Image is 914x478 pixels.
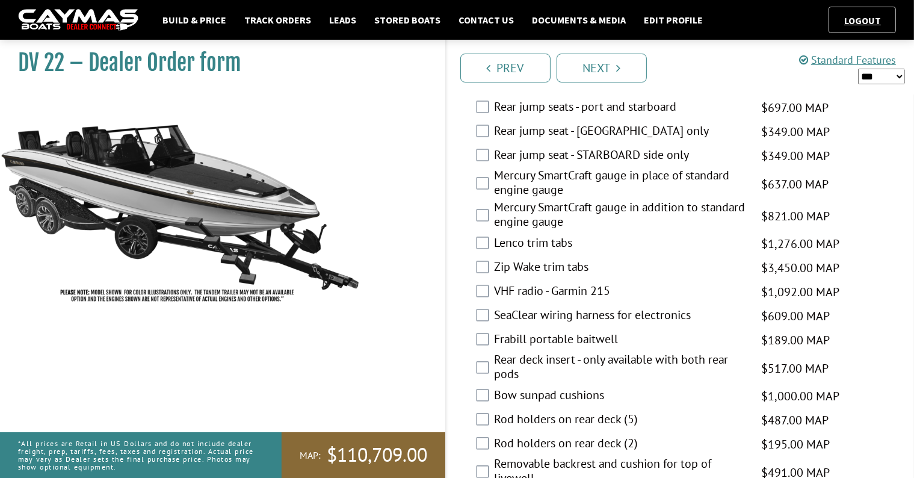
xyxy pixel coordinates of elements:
[761,308,830,326] span: $609.00 MAP
[761,235,839,253] span: $1,276.00 MAP
[368,12,446,28] a: Stored Boats
[761,412,829,430] span: $487.00 MAP
[282,432,445,478] a: MAP:$110,709.00
[18,433,255,477] p: *All prices are Retail in US Dollars and do not include dealer freight, prep, tariffs, fees, taxe...
[495,436,747,454] label: Rod holders on rear deck (2)
[495,260,747,278] label: Zip Wake trim tabs
[495,124,747,141] label: Rear jump seat - [GEOGRAPHIC_DATA] only
[638,12,709,28] a: Edit Profile
[761,123,830,141] span: $349.00 MAP
[761,147,830,166] span: $349.00 MAP
[495,353,747,385] label: Rear deck insert - only available with both rear pods
[238,12,317,28] a: Track Orders
[495,169,747,200] label: Mercury SmartCraft gauge in place of standard engine gauge
[495,200,747,232] label: Mercury SmartCraft gauge in addition to standard engine gauge
[761,388,839,406] span: $1,000.00 MAP
[156,12,232,28] a: Build & Price
[495,284,747,302] label: VHF radio - Garmin 215
[526,12,632,28] a: Documents & Media
[495,148,747,166] label: Rear jump seat - STARBOARD side only
[557,54,647,82] a: Next
[495,332,747,350] label: Frabill portable baitwell
[495,236,747,253] label: Lenco trim tabs
[327,442,427,468] span: $110,709.00
[761,436,830,454] span: $195.00 MAP
[323,12,362,28] a: Leads
[799,53,896,67] a: Standard Features
[495,308,747,326] label: SeaClear wiring harness for electronics
[761,176,829,194] span: $637.00 MAP
[761,332,830,350] span: $189.00 MAP
[460,54,551,82] a: Prev
[452,12,520,28] a: Contact Us
[495,388,747,406] label: Bow sunpad cushions
[838,14,887,26] a: Logout
[761,259,839,278] span: $3,450.00 MAP
[761,208,830,226] span: $821.00 MAP
[18,9,138,31] img: caymas-dealer-connect-2ed40d3bc7270c1d8d7ffb4b79bf05adc795679939227970def78ec6f6c03838.gif
[761,99,829,117] span: $697.00 MAP
[300,449,321,462] span: MAP:
[18,49,415,76] h1: DV 22 – Dealer Order form
[761,360,829,378] span: $517.00 MAP
[761,284,839,302] span: $1,092.00 MAP
[495,412,747,430] label: Rod holders on rear deck (5)
[495,100,747,117] label: Rear jump seats - port and starboard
